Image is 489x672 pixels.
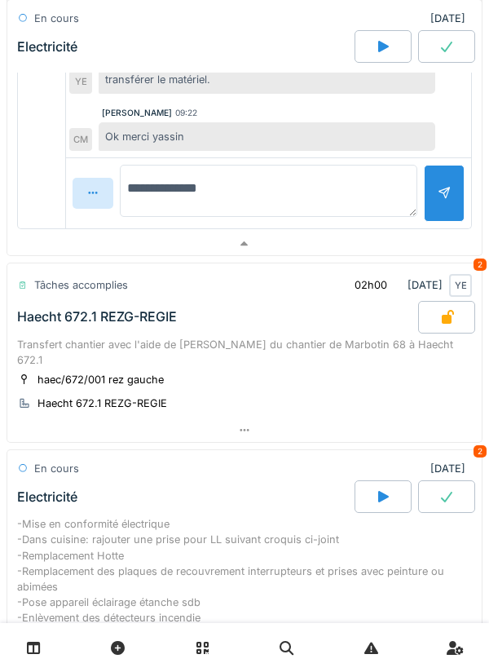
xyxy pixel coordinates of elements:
[474,259,487,271] div: 2
[34,277,128,293] div: Tâches accomplies
[69,128,92,151] div: CM
[34,461,79,476] div: En cours
[17,489,77,505] div: Electricité
[17,309,177,325] div: Haecht 672.1 REZG-REGIE
[449,274,472,297] div: YE
[175,107,197,119] div: 09:22
[102,107,172,119] div: [PERSON_NAME]
[17,337,472,368] div: Transfert chantier avec l'aide de [PERSON_NAME] du chantier de Marbotin 68 à Haecht 672.1
[69,71,92,94] div: YE
[474,445,487,458] div: 2
[17,39,77,55] div: Electricité
[34,11,79,26] div: En cours
[355,277,387,293] div: 02h00
[341,270,472,300] div: [DATE]
[430,461,472,476] div: [DATE]
[37,396,167,411] div: Haecht 672.1 REZG-REGIE
[37,372,164,387] div: haec/672/001 rez gauche
[99,122,435,151] div: Ok merci yassin
[430,11,472,26] div: [DATE]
